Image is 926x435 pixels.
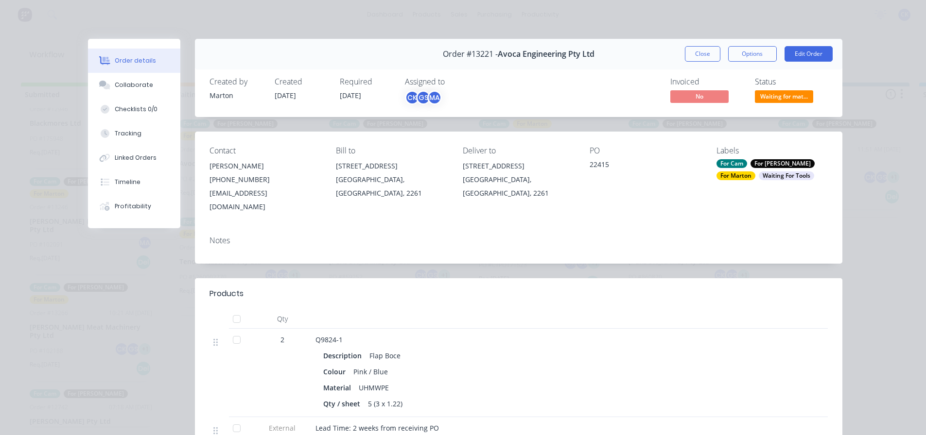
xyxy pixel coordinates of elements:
span: Order #13221 - [443,50,498,59]
span: [DATE] [340,91,361,100]
div: Waiting For Tools [759,171,814,180]
div: Marton [210,90,263,100]
span: 2 [280,335,284,345]
div: Status [755,77,828,86]
div: Colour [323,365,349,379]
button: Options [728,46,777,62]
div: [EMAIL_ADDRESS][DOMAIN_NAME] [210,186,321,214]
div: Material [323,381,355,395]
div: Checklists 0/0 [115,105,157,114]
div: Contact [210,146,321,155]
div: Tracking [115,129,141,138]
div: Created [275,77,328,86]
div: For Cam [716,159,747,168]
div: For Marton [716,171,755,180]
div: [PERSON_NAME] [210,159,321,173]
div: Labels [716,146,828,155]
div: 22415 [590,159,701,173]
div: Invoiced [670,77,743,86]
div: Linked Orders [115,153,157,162]
span: Avoca Engineering Pty Ltd [498,50,594,59]
div: [STREET_ADDRESS][GEOGRAPHIC_DATA], [GEOGRAPHIC_DATA], 2261 [463,159,574,200]
div: Pink / Blue [349,365,392,379]
div: Timeline [115,178,140,186]
div: Order details [115,56,156,65]
div: [GEOGRAPHIC_DATA], [GEOGRAPHIC_DATA], 2261 [336,173,447,200]
span: Lead Time: 2 weeks from receiving PO [315,423,439,433]
div: [PHONE_NUMBER] [210,173,321,186]
span: [DATE] [275,91,296,100]
div: MA [427,90,442,105]
div: Qty / sheet [323,397,364,411]
button: Waiting for mat... [755,90,813,105]
div: [PERSON_NAME][PHONE_NUMBER][EMAIL_ADDRESS][DOMAIN_NAME] [210,159,321,214]
button: CKGSMA [405,90,442,105]
button: Collaborate [88,73,180,97]
button: Timeline [88,170,180,194]
div: Description [323,349,366,363]
div: Required [340,77,393,86]
div: Collaborate [115,81,153,89]
button: Profitability [88,194,180,218]
div: [STREET_ADDRESS] [463,159,574,173]
span: Q9824-1 [315,335,343,344]
div: PO [590,146,701,155]
div: CK [405,90,419,105]
div: Created by [210,77,263,86]
div: Products [210,288,244,300]
button: Tracking [88,121,180,146]
button: Checklists 0/0 [88,97,180,121]
span: No [670,90,729,102]
div: For [PERSON_NAME] [751,159,815,168]
div: Bill to [336,146,447,155]
button: Close [685,46,720,62]
div: Assigned to [405,77,502,86]
button: Linked Orders [88,146,180,170]
div: Notes [210,236,828,245]
button: Edit Order [785,46,833,62]
div: UHMWPE [355,381,393,395]
span: Waiting for mat... [755,90,813,102]
button: Order details [88,49,180,73]
div: [STREET_ADDRESS][GEOGRAPHIC_DATA], [GEOGRAPHIC_DATA], 2261 [336,159,447,200]
div: Profitability [115,202,151,211]
div: GS [416,90,431,105]
div: 5 (3 x 1.22) [364,397,406,411]
div: Deliver to [463,146,574,155]
span: External [257,423,308,433]
div: [STREET_ADDRESS] [336,159,447,173]
div: Qty [253,309,312,329]
div: [GEOGRAPHIC_DATA], [GEOGRAPHIC_DATA], 2261 [463,173,574,200]
div: Flap Boce [366,349,404,363]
